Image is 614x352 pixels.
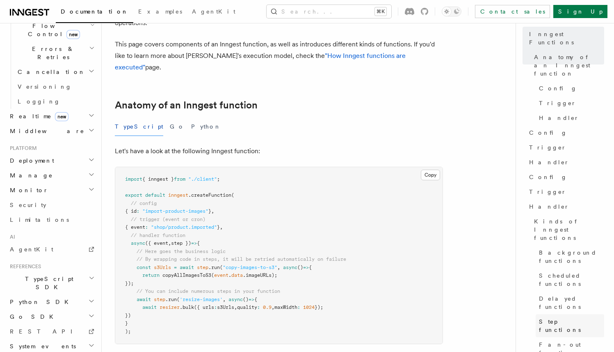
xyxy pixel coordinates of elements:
[223,297,226,302] span: ,
[529,129,567,137] span: Config
[475,5,550,18] a: Contact sales
[214,304,217,310] span: :
[14,45,89,61] span: Errors & Retries
[303,304,315,310] span: 1024
[254,297,257,302] span: {
[14,22,90,38] span: Flow Control
[145,192,165,198] span: default
[211,208,214,214] span: ,
[536,110,604,125] a: Handler
[7,124,96,138] button: Middleware
[539,248,604,265] span: Background functions
[526,125,604,140] a: Config
[309,265,312,270] span: {
[539,99,576,107] span: Trigger
[7,183,96,198] button: Monitor
[133,2,187,22] a: Examples
[191,240,197,246] span: =>
[10,216,69,223] span: Limitations
[536,245,604,268] a: Background functions
[154,265,171,270] span: s3Urls
[66,30,80,39] span: new
[174,176,185,182] span: from
[7,298,73,306] span: Python SDK
[220,265,223,270] span: (
[267,5,391,18] button: Search...⌘K
[539,114,579,122] span: Handler
[536,81,604,96] a: Config
[171,240,191,246] span: step })
[529,202,569,211] span: Handler
[137,208,139,214] span: :
[243,272,277,278] span: .imageURLs);
[14,18,96,41] button: Flow Controlnew
[177,297,180,302] span: (
[14,68,85,76] span: Cancellation
[115,99,258,111] a: Anatomy of an Inngest function
[188,176,217,182] span: "./client"
[7,156,54,165] span: Deployment
[197,240,200,246] span: {
[151,224,217,230] span: "shop/product.imported"
[125,313,131,318] span: })
[208,265,220,270] span: .run
[243,297,249,302] span: ()
[272,304,274,310] span: ,
[7,271,96,294] button: TypeScript SDK
[7,186,48,194] span: Monitor
[115,145,443,157] p: Let's have a look at the following Inngest function:
[7,309,96,324] button: Go SDK
[534,53,604,78] span: Anatomy of an Inngest function
[526,199,604,214] a: Handler
[160,304,180,310] span: resizer
[539,271,604,288] span: Scheduled functions
[536,291,604,314] a: Delayed functions
[553,5,607,18] a: Sign Up
[192,8,235,15] span: AgentKit
[125,329,131,334] span: );
[115,117,163,136] button: TypeScript
[303,265,309,270] span: =>
[131,240,145,246] span: async
[61,8,128,15] span: Documentation
[231,272,243,278] span: data
[7,109,96,124] button: Realtimenew
[421,170,440,180] button: Copy
[7,171,53,179] span: Manage
[7,242,96,257] a: AgentKit
[170,117,185,136] button: Go
[14,79,96,94] a: Versioning
[257,304,260,310] span: :
[539,294,604,311] span: Delayed functions
[131,216,205,222] span: // trigger (event or cron)
[125,320,128,326] span: }
[277,265,280,270] span: ,
[529,173,567,181] span: Config
[180,304,194,310] span: .bulk
[7,153,96,168] button: Deployment
[249,297,254,302] span: =>
[125,176,142,182] span: import
[375,7,386,16] kbd: ⌘K
[145,240,168,246] span: ({ event
[142,176,174,182] span: { inngest }
[297,304,300,310] span: :
[529,143,566,152] span: Trigger
[526,170,604,184] a: Config
[442,7,461,16] button: Toggle dark mode
[228,272,231,278] span: .
[263,304,272,310] span: 0.9
[125,208,137,214] span: { id
[526,184,604,199] a: Trigger
[7,127,84,135] span: Middleware
[536,96,604,110] a: Trigger
[137,297,151,302] span: await
[7,212,96,227] a: Limitations
[526,27,604,50] a: Inngest Functions
[531,50,604,81] a: Anatomy of an Inngest function
[188,192,231,198] span: .createFunction
[529,30,604,46] span: Inngest Functions
[14,64,96,79] button: Cancellation
[137,288,280,294] span: // You can include numerous steps in your function
[7,168,96,183] button: Manage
